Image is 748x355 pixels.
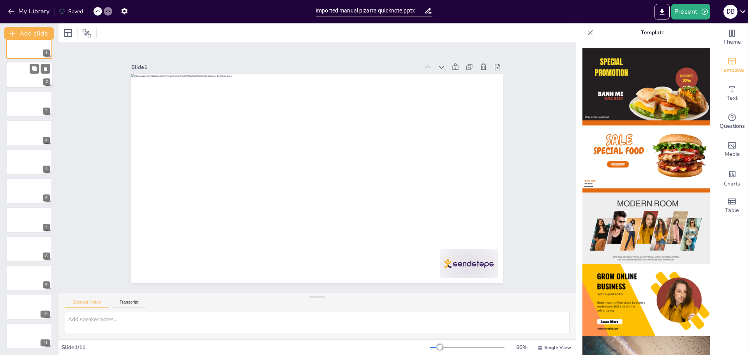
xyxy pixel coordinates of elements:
div: 6 [43,194,50,201]
div: Add text boxes [716,79,748,108]
div: 4 [6,120,52,146]
img: thumb-4.png [582,264,710,336]
span: Text [727,94,737,102]
div: Slide 1 [142,44,429,82]
div: 8 [43,253,50,260]
input: Insert title [316,5,424,16]
div: 11 [6,323,52,349]
img: thumb-1.png [582,48,710,120]
button: Add slide [4,27,54,40]
div: 2 [6,62,53,88]
div: Layout [62,27,74,39]
button: Export to PowerPoint [654,4,670,19]
div: 10 [41,311,50,318]
div: 5 [6,149,52,175]
div: 7 [6,207,52,233]
div: 3 [43,108,50,115]
div: 50 % [512,344,531,351]
div: Add a table [716,192,748,220]
span: Template [720,66,744,74]
p: Template [596,23,709,42]
div: 2 [43,79,50,86]
div: 9 [43,281,50,288]
span: Questions [720,122,745,131]
span: Theme [723,38,741,46]
button: Duplicate Slide [30,64,39,74]
span: Table [725,206,739,215]
div: D B [723,5,737,19]
div: Add images, graphics, shapes or video [716,136,748,164]
div: 1 [43,49,50,57]
div: Add charts and graphs [716,164,748,192]
div: Add ready made slides [716,51,748,79]
div: Change the overall theme [716,23,748,51]
span: Single View [544,344,571,351]
div: 8 [6,236,52,262]
div: 6 [6,178,52,204]
button: Delete Slide [41,64,50,74]
div: 1 [6,33,52,59]
button: Transcript [112,300,146,308]
span: Position [82,28,92,38]
img: thumb-3.png [582,193,710,265]
span: Charts [724,180,740,188]
div: 11 [41,339,50,346]
button: Present [671,4,710,19]
div: 4 [43,137,50,144]
button: My Library [6,5,53,18]
div: 3 [6,91,52,117]
div: 5 [43,166,50,173]
span: Media [725,150,740,159]
button: Speaker Notes [65,300,109,308]
div: Get real-time input from your audience [716,108,748,136]
button: D B [723,4,737,19]
div: 10 [6,294,52,320]
div: 9 [6,265,52,291]
div: Slide 1 / 11 [62,344,430,351]
div: Saved [59,8,83,15]
img: thumb-2.png [582,120,710,193]
div: 7 [43,224,50,231]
